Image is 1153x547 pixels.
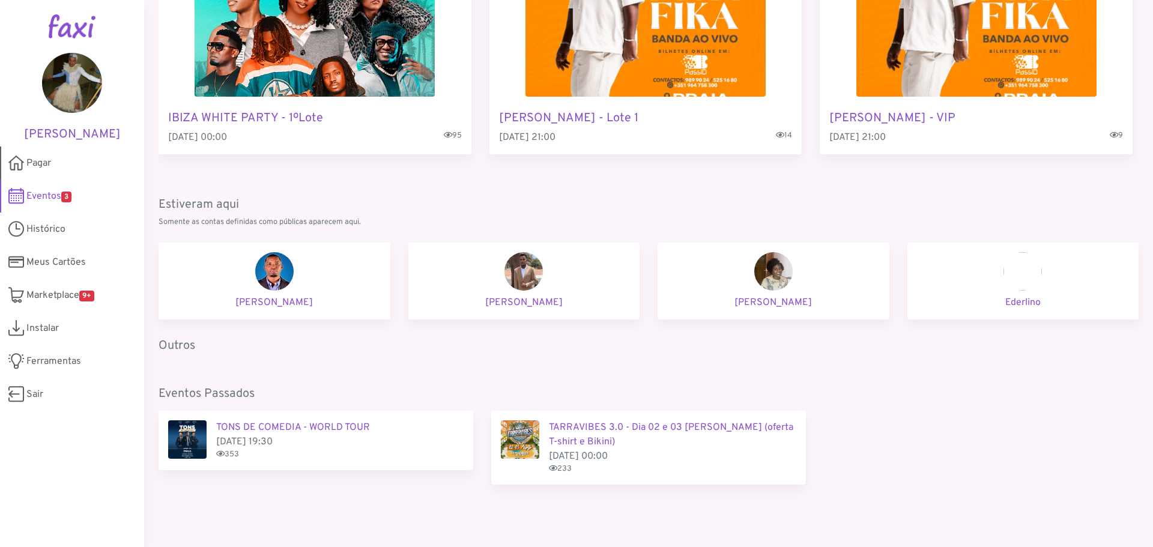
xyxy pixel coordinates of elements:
span: Marketplace [26,288,94,303]
p: [DATE] 21:00 [499,130,793,145]
p: [DATE] 00:00 [168,130,462,145]
a: Carlos Frederico [PERSON_NAME] [408,243,640,319]
h5: Estiveram aqui [159,198,1139,212]
img: TONS DE COMEDIA - WORLD TOUR [168,420,207,459]
img: Denise Mascarenhas [754,252,793,291]
a: Graciano Fernandes [PERSON_NAME] [159,243,390,319]
p: 353 [216,449,464,461]
img: TARRAVIBES 3.0 - Dia 02 e 03 de Agosto (oferta T-shirt e Bikini) [501,420,539,459]
span: Histórico [26,222,65,237]
span: Eventos [26,189,71,204]
a: [PERSON_NAME] [18,53,126,142]
h5: Eventos Passados [159,387,1139,401]
p: [DATE] 21:00 [829,130,1123,145]
h5: [PERSON_NAME] - VIP [829,111,1123,125]
span: Sair [26,387,43,402]
span: 9 [1110,130,1123,142]
h5: IBIZA WHITE PARTY - 1ºLote [168,111,462,125]
a: Denise Mascarenhas [PERSON_NAME] [658,243,889,319]
p: [PERSON_NAME] [667,295,880,310]
p: TONS DE COMEDIA - WORLD TOUR [216,420,464,435]
span: 3 [61,192,71,202]
p: TARRAVIBES 3.0 - Dia 02 e 03 [PERSON_NAME] (oferta T-shirt e Bikini) [549,420,796,449]
span: 95 [444,130,462,142]
span: 9+ [79,291,94,301]
img: Graciano Fernandes [255,252,294,291]
p: [DATE] 00:00 [549,449,796,464]
a: TONS DE COMEDIA - WORLD TOUR TONS DE COMEDIA - WORLD TOUR [DATE] 19:30 353 [159,411,473,470]
p: Ederlino [917,295,1130,310]
p: Somente as contas definidas como públicas aparecem aqui. [159,217,1139,228]
img: Carlos Frederico [504,252,543,291]
p: 233 [549,464,796,475]
a: Ederlino Ederlino [907,243,1139,319]
p: [DATE] 19:30 [216,435,464,449]
span: Meus Cartões [26,255,86,270]
span: 14 [776,130,792,142]
a: TARRAVIBES 3.0 - Dia 02 e 03 de Agosto (oferta T-shirt e Bikini) TARRAVIBES 3.0 - Dia 02 e 03 [PE... [491,411,806,485]
h5: Outros [159,339,1139,353]
span: Ferramentas [26,354,81,369]
p: [PERSON_NAME] [418,295,631,310]
span: Pagar [26,156,51,171]
h5: [PERSON_NAME] - Lote 1 [499,111,793,125]
h5: [PERSON_NAME] [18,127,126,142]
span: Instalar [26,321,59,336]
p: [PERSON_NAME] [168,295,381,310]
img: Ederlino [1003,252,1042,291]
